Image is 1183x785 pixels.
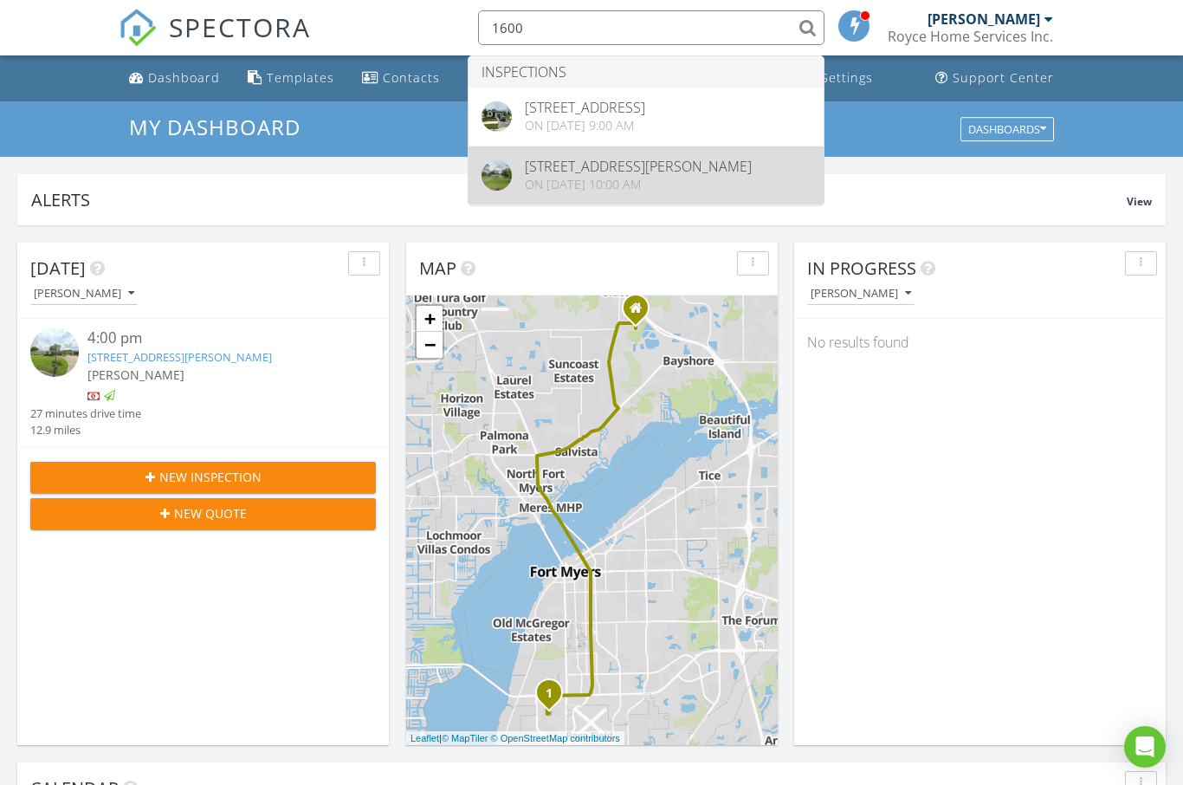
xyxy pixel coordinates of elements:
[383,69,440,86] div: Contacts
[417,332,443,358] a: Zoom out
[122,62,227,94] a: Dashboard
[636,308,646,318] div: North Fort Myers FL 33917
[159,468,262,486] span: New Inspection
[546,688,553,700] i: 1
[174,504,247,522] span: New Quote
[442,733,488,743] a: © MapTiler
[267,69,334,86] div: Templates
[525,119,645,133] div: On [DATE] 9:00 am
[888,28,1053,45] div: Royce Home Services Inc.
[807,256,916,280] span: In Progress
[968,123,1046,135] div: Dashboards
[821,69,873,86] div: Settings
[1124,726,1166,768] div: Open Intercom Messenger
[797,62,880,94] a: Settings
[87,349,272,365] a: [STREET_ADDRESS][PERSON_NAME]
[30,282,138,306] button: [PERSON_NAME]
[30,328,376,438] a: 4:00 pm [STREET_ADDRESS][PERSON_NAME] [PERSON_NAME] 27 minutes drive time 12.9 miles
[811,288,911,300] div: [PERSON_NAME]
[30,328,79,376] img: streetview
[807,282,915,306] button: [PERSON_NAME]
[30,422,141,438] div: 12.9 miles
[549,692,559,703] div: 4856 Ipswitch ct, Fort Myers , FL 33907
[31,188,1127,211] div: Alerts
[478,10,824,45] input: Search everything...
[119,9,157,47] img: The Best Home Inspection Software - Spectora
[928,62,1061,94] a: Support Center
[794,319,1166,366] div: No results found
[419,256,456,280] span: Map
[410,733,439,743] a: Leaflet
[469,56,824,88] li: Inspections
[482,160,512,191] img: streetview
[960,117,1054,141] button: Dashboards
[129,113,301,141] span: My Dashboard
[87,328,346,349] div: 4:00 pm
[525,159,752,173] div: [STREET_ADDRESS][PERSON_NAME]
[30,498,376,529] button: New Quote
[525,101,645,114] div: [STREET_ADDRESS]
[30,462,376,493] button: New Inspection
[482,101,512,132] img: 8972515%2Fcover_photos%2FmJGYTEY4Rjp0Hd3SA2ot%2Foriginal.jpg
[491,733,620,743] a: © OpenStreetMap contributors
[30,405,141,422] div: 27 minutes drive time
[417,306,443,332] a: Zoom in
[928,10,1040,28] div: [PERSON_NAME]
[148,69,220,86] div: Dashboard
[34,288,134,300] div: [PERSON_NAME]
[30,256,86,280] span: [DATE]
[461,62,543,94] a: Metrics
[406,731,624,746] div: |
[169,9,311,45] span: SPECTORA
[953,69,1054,86] div: Support Center
[119,23,311,60] a: SPECTORA
[525,178,752,191] div: On [DATE] 10:00 am
[241,62,341,94] a: Templates
[1127,194,1152,209] span: View
[355,62,447,94] a: Contacts
[87,367,184,383] span: [PERSON_NAME]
